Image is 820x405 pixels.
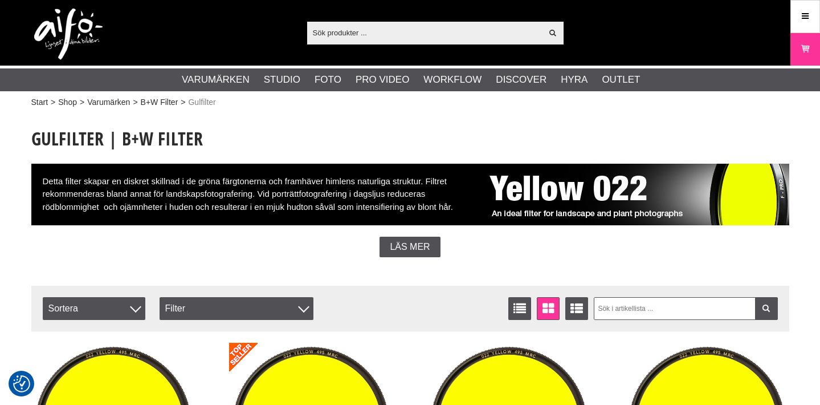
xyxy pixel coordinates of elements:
[181,96,185,108] span: >
[31,164,789,225] div: Detta filter skapar en diskret skillnad i de gröna färgtonerna och framhäver himlens naturliga st...
[496,72,546,87] a: Discover
[307,24,542,41] input: Sök produkter ...
[423,72,482,87] a: Workflow
[87,96,130,108] a: Varumärken
[31,126,789,151] h1: Gulfilter | B+W Filter
[188,96,215,108] span: Gulfilter
[58,96,77,108] a: Shop
[482,164,789,225] img: Gulfilter B+W för svartvit fotografering
[182,72,250,87] a: Varumärken
[755,297,778,320] a: Filtrera
[264,72,300,87] a: Studio
[594,297,778,320] input: Sök i artikellista ...
[31,96,48,108] a: Start
[13,374,30,394] button: Samtyckesinställningar
[315,72,341,87] a: Foto
[565,297,588,320] a: Utökad listvisning
[43,297,145,320] span: Sortera
[160,297,313,320] div: Filter
[561,72,588,87] a: Hyra
[13,375,30,392] img: Revisit consent button
[80,96,84,108] span: >
[390,242,430,252] span: Läs mer
[537,297,560,320] a: Fönstervisning
[141,96,178,108] a: B+W Filter
[34,9,103,60] img: logo.png
[508,297,531,320] a: Listvisning
[51,96,55,108] span: >
[133,96,137,108] span: >
[356,72,409,87] a: Pro Video
[602,72,640,87] a: Outlet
